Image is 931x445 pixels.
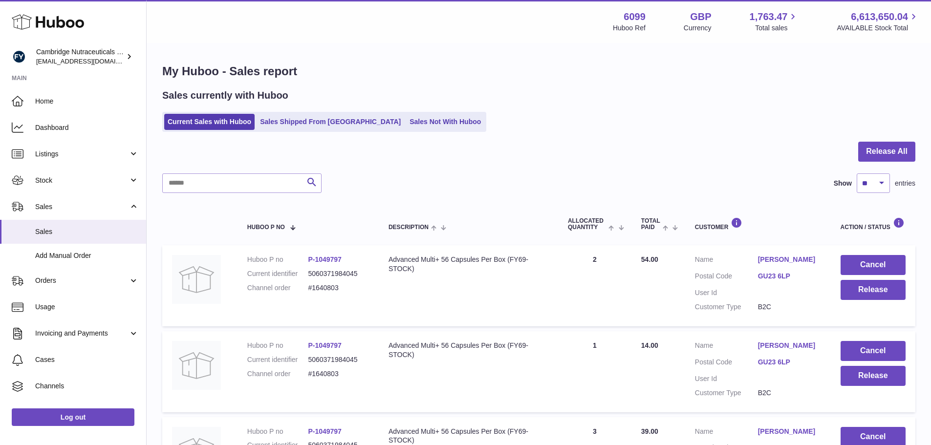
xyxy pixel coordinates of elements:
[758,358,821,367] a: GU23 6LP
[35,202,129,212] span: Sales
[558,245,631,326] td: 2
[841,255,906,275] button: Cancel
[308,269,369,278] dd: 5060371984045
[35,381,139,391] span: Channels
[695,217,821,231] div: Customer
[837,23,919,33] span: AVAILABLE Stock Total
[35,123,139,132] span: Dashboard
[695,255,758,267] dt: Name
[684,23,712,33] div: Currency
[755,23,799,33] span: Total sales
[641,427,658,435] span: 39.00
[695,302,758,312] dt: Customer Type
[35,302,139,312] span: Usage
[308,341,342,349] a: P-1049797
[35,176,129,185] span: Stock
[841,341,906,361] button: Cancel
[247,369,308,379] dt: Channel order
[164,114,255,130] a: Current Sales with Huboo
[858,142,915,162] button: Release All
[851,10,908,23] span: 6,613,650.04
[162,89,288,102] h2: Sales currently with Huboo
[641,341,658,349] span: 14.00
[558,331,631,412] td: 1
[35,149,129,159] span: Listings
[35,227,139,236] span: Sales
[35,251,139,260] span: Add Manual Order
[758,341,821,350] a: [PERSON_NAME]
[172,341,221,390] img: no-photo.jpg
[624,10,646,23] strong: 6099
[35,355,139,364] span: Cases
[12,49,26,64] img: internalAdmin-6099@internal.huboo.com
[695,272,758,283] dt: Postal Code
[690,10,711,23] strong: GBP
[36,57,144,65] span: [EMAIL_ADDRESS][DOMAIN_NAME]
[36,47,124,66] div: Cambridge Nutraceuticals Ltd
[308,283,369,293] dd: #1640803
[695,358,758,369] dt: Postal Code
[695,288,758,297] dt: User Id
[841,366,906,386] button: Release
[12,408,134,426] a: Log out
[613,23,646,33] div: Huboo Ref
[750,10,788,23] span: 1,763.47
[162,64,915,79] h1: My Huboo - Sales report
[641,255,658,263] span: 54.00
[841,280,906,300] button: Release
[695,374,758,383] dt: User Id
[247,355,308,364] dt: Current identifier
[841,217,906,231] div: Action / Status
[308,369,369,379] dd: #1640803
[389,255,548,274] div: Advanced Multi+ 56 Capsules Per Box (FY69-STOCK)
[695,388,758,398] dt: Customer Type
[758,272,821,281] a: GU23 6LP
[247,341,308,350] dt: Huboo P no
[568,218,606,231] span: ALLOCATED Quantity
[35,329,129,338] span: Invoicing and Payments
[172,255,221,304] img: no-photo.jpg
[895,179,915,188] span: entries
[35,97,139,106] span: Home
[758,255,821,264] a: [PERSON_NAME]
[389,341,548,360] div: Advanced Multi+ 56 Capsules Per Box (FY69-STOCK)
[750,10,799,33] a: 1,763.47 Total sales
[257,114,404,130] a: Sales Shipped From [GEOGRAPHIC_DATA]
[247,224,285,231] span: Huboo P no
[641,218,660,231] span: Total paid
[35,276,129,285] span: Orders
[406,114,484,130] a: Sales Not With Huboo
[758,427,821,436] a: [PERSON_NAME]
[308,427,342,435] a: P-1049797
[247,269,308,278] dt: Current identifier
[247,255,308,264] dt: Huboo P no
[837,10,919,33] a: 6,613,650.04 AVAILABLE Stock Total
[308,355,369,364] dd: 5060371984045
[389,224,429,231] span: Description
[758,302,821,312] dd: B2C
[695,427,758,439] dt: Name
[247,427,308,436] dt: Huboo P no
[695,341,758,353] dt: Name
[758,388,821,398] dd: B2C
[834,179,852,188] label: Show
[247,283,308,293] dt: Channel order
[308,255,342,263] a: P-1049797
